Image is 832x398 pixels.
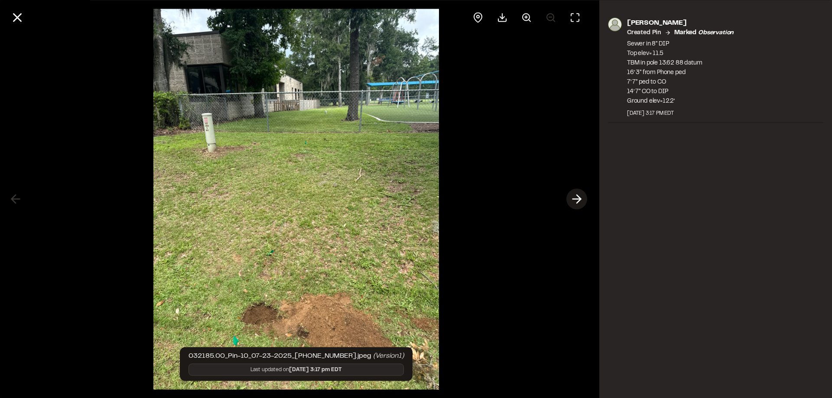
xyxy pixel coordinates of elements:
[698,30,734,35] em: observation
[565,7,585,28] button: Toggle Fullscreen
[627,17,734,28] p: [PERSON_NAME]
[7,7,28,28] button: Close modal
[516,7,537,28] button: Zoom in
[674,28,734,37] p: Marked
[627,109,734,117] div: [DATE] 3:17 PM EDT
[566,189,587,210] button: Next photo
[627,39,734,106] p: Sewer in 8” DIP Top elev= 11.5 TBM in pole 13.62 88 datum 16’ 3” from Phone ped 7’ 7” ped to CO 1...
[468,7,488,28] div: View pin on map
[608,17,622,31] img: photo
[627,28,661,37] p: Created Pin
